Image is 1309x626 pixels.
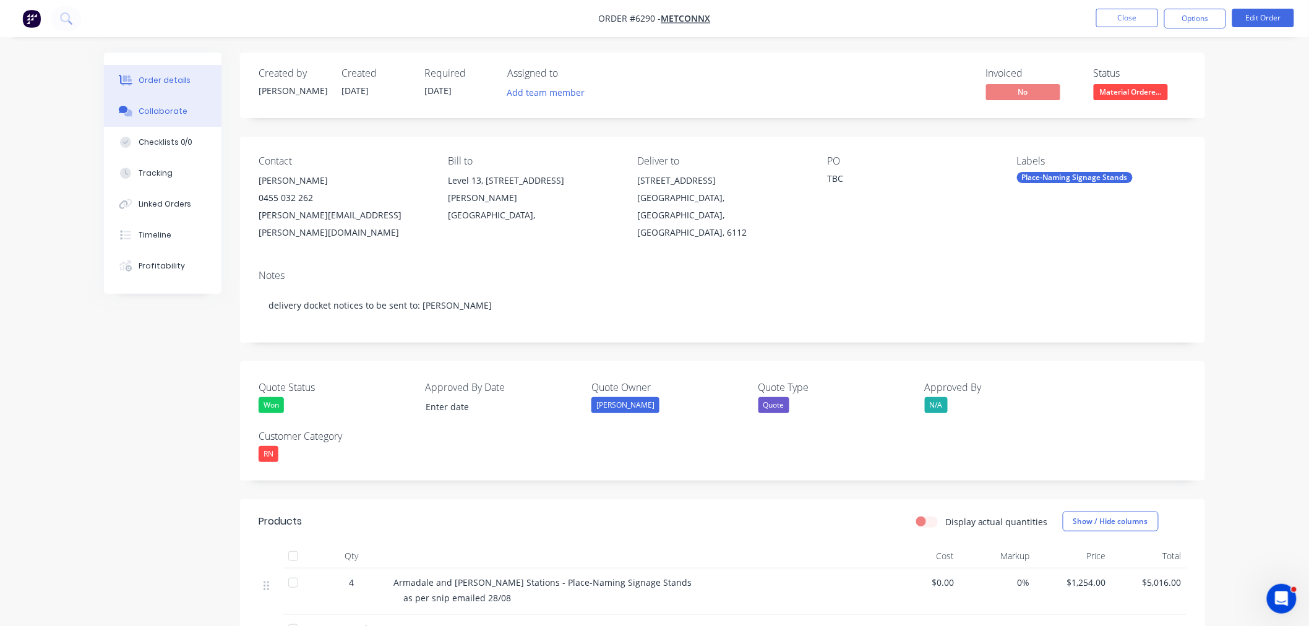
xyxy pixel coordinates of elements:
div: TBC [827,172,982,189]
button: Show / Hide columns [1063,512,1159,531]
div: Total [1111,544,1187,568]
span: No [986,84,1060,100]
button: Order details [104,65,221,96]
div: 0455 032 262 [259,189,428,207]
label: Customer Category [259,429,413,444]
div: Markup [959,544,1036,568]
button: Options [1164,9,1226,28]
div: Invoiced [986,67,1079,79]
div: N/A [925,397,948,413]
span: $0.00 [888,576,955,589]
div: Status [1094,67,1187,79]
span: Order #6290 - [599,13,661,25]
span: Armadale and [PERSON_NAME] Stations - Place-Naming Signage Stands [393,577,692,588]
div: Cost [883,544,959,568]
div: Created by [259,67,327,79]
label: Approved By Date [425,380,580,395]
div: Notes [259,270,1187,281]
div: Checklists 0/0 [139,137,193,148]
div: Created [341,67,410,79]
div: Level 13, [STREET_ADDRESS][PERSON_NAME][GEOGRAPHIC_DATA], [448,172,617,224]
button: Collaborate [104,96,221,127]
div: [PERSON_NAME]0455 032 262[PERSON_NAME][EMAIL_ADDRESS][PERSON_NAME][DOMAIN_NAME] [259,172,428,241]
label: Quote Owner [591,380,746,395]
span: [DATE] [341,85,369,96]
label: Quote Status [259,380,413,395]
div: Deliver to [638,155,807,167]
label: Quote Type [758,380,913,395]
input: Enter date [417,398,571,416]
div: [GEOGRAPHIC_DATA], [448,207,617,224]
img: Factory [22,9,41,28]
iframe: Intercom live chat [1267,584,1297,614]
span: 4 [349,576,354,589]
span: 0% [964,576,1031,589]
div: Tracking [139,168,173,179]
span: $5,016.00 [1116,576,1182,589]
div: Price [1035,544,1111,568]
div: Labels [1017,155,1187,167]
span: $1,254.00 [1040,576,1106,589]
div: Bill to [448,155,617,167]
span: Material Ordere... [1094,84,1168,100]
button: Add team member [507,84,591,101]
span: as per snip emailed 28/08 [403,592,511,604]
div: Place-Naming Signage Stands [1017,172,1133,183]
div: delivery docket notices to be sent to: [PERSON_NAME] [259,286,1187,324]
div: Quote [758,397,789,413]
div: [STREET_ADDRESS][GEOGRAPHIC_DATA], [GEOGRAPHIC_DATA], [GEOGRAPHIC_DATA], 6112 [638,172,807,241]
label: Display actual quantities [945,515,1048,528]
div: Products [259,514,302,529]
div: [PERSON_NAME] [591,397,659,413]
div: PO [827,155,997,167]
button: Timeline [104,220,221,251]
button: Edit Order [1232,9,1294,27]
button: Tracking [104,158,221,189]
div: Qty [314,544,388,568]
button: Checklists 0/0 [104,127,221,158]
div: Won [259,397,284,413]
div: Assigned to [507,67,631,79]
div: Order details [139,75,191,86]
button: Linked Orders [104,189,221,220]
div: Profitability [139,260,185,272]
button: Profitability [104,251,221,281]
div: Required [424,67,492,79]
div: Linked Orders [139,199,192,210]
div: [PERSON_NAME] [259,84,327,97]
div: [PERSON_NAME] [259,172,428,189]
span: [DATE] [424,85,452,96]
button: Add team member [500,84,591,101]
div: Timeline [139,229,171,241]
label: Approved By [925,380,1079,395]
button: Material Ordere... [1094,84,1168,103]
div: [GEOGRAPHIC_DATA], [GEOGRAPHIC_DATA], [GEOGRAPHIC_DATA], 6112 [638,189,807,241]
div: Contact [259,155,428,167]
div: Collaborate [139,106,187,117]
div: RN [259,446,278,462]
button: Close [1096,9,1158,27]
div: Level 13, [STREET_ADDRESS][PERSON_NAME] [448,172,617,207]
div: [PERSON_NAME][EMAIL_ADDRESS][PERSON_NAME][DOMAIN_NAME] [259,207,428,241]
div: [STREET_ADDRESS] [638,172,807,189]
a: MetCONNX [661,13,711,25]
